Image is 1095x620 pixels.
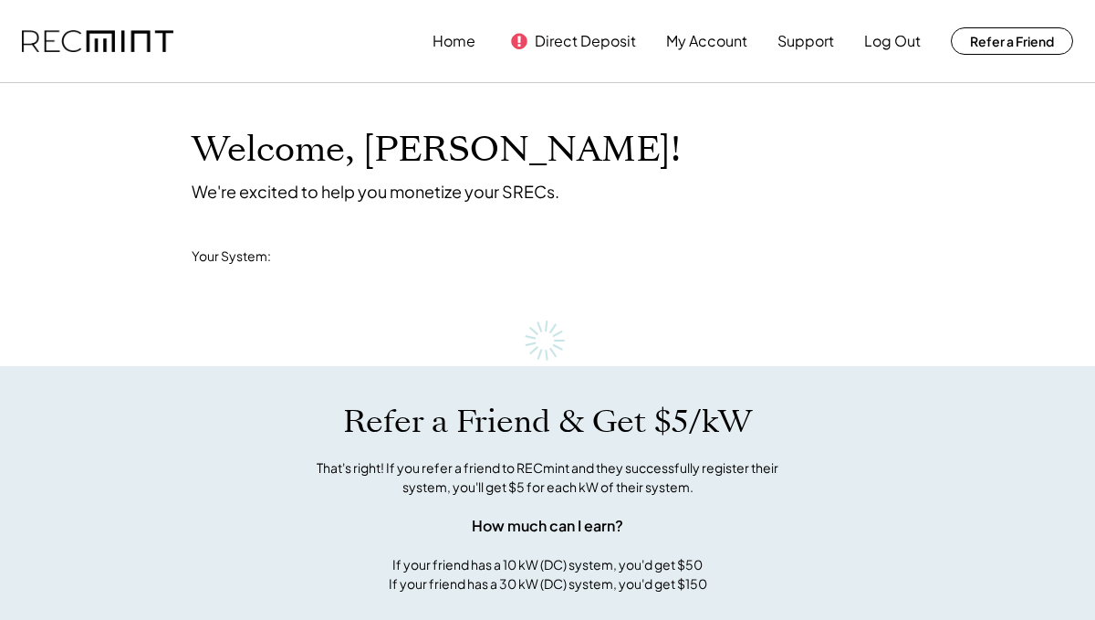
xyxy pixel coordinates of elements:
[666,23,747,59] button: My Account
[864,23,921,59] button: Log Out
[535,23,636,59] button: Direct Deposit
[192,129,681,172] h1: Welcome, [PERSON_NAME]!
[343,403,752,441] h1: Refer a Friend & Get $5/kW
[22,30,173,53] img: recmint-logotype%403x.png
[951,27,1073,55] button: Refer a Friend
[192,247,271,266] div: Your System:
[297,458,798,497] div: That's right! If you refer a friend to RECmint and they successfully register their system, you'l...
[192,181,559,202] div: We're excited to help you monetize your SRECs.
[433,23,475,59] button: Home
[777,23,834,59] button: Support
[389,555,707,594] div: If your friend has a 10 kW (DC) system, you'd get $50 If your friend has a 30 kW (DC) system, you...
[472,515,623,537] div: How much can I earn?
